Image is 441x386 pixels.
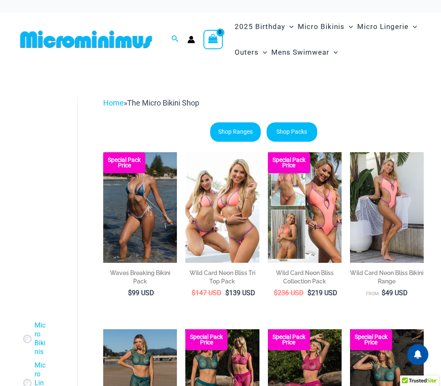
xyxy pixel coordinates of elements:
[103,98,199,107] span: »
[366,291,380,296] span: From:
[307,289,337,297] bdi: 219 USD
[231,13,424,66] nav: Site Navigation
[268,152,342,263] img: Collection Pack (7)
[103,269,177,288] a: Waves Breaking Bikini Pack
[203,30,223,49] a: View Shopping Cart, empty
[103,152,177,263] img: Waves Breaking Ocean 312 Top 456 Bottom 08
[345,16,353,37] span: Menu Toggle
[259,42,267,63] span: Menu Toggle
[268,269,342,288] a: Wild Card Neon Bliss Collection Pack
[350,269,424,288] a: Wild Card Neon Bliss Bikini Range
[185,269,259,286] h2: Wild Card Neon Bliss Tri Top Pack
[17,30,155,49] img: MM SHOP LOGO FLAT
[268,152,342,263] a: Collection Pack (7) Collection Pack B (1)Collection Pack B (1)
[127,98,199,107] span: The Micro Bikini Shop
[268,269,342,286] h2: Wild Card Neon Bliss Collection Pack
[192,289,222,297] bdi: 147 USD
[307,289,311,297] span: $
[192,289,195,297] span: $
[274,289,304,297] bdi: 236 USD
[350,152,424,263] img: Wild Card Neon Bliss 312 Top 01
[409,16,417,37] span: Menu Toggle
[185,152,259,263] img: Wild Card Neon Bliss Tri Top Pack
[185,334,227,345] b: Special Pack Price
[267,122,317,142] a: Shop Packs
[233,14,296,40] a: 2025 BirthdayMenu ToggleMenu Toggle
[268,334,310,345] b: Special Pack Price
[350,269,424,286] h2: Wild Card Neon Bliss Bikini Range
[128,289,132,297] span: $
[233,40,269,65] a: OutersMenu ToggleMenu Toggle
[103,157,145,168] b: Special Pack Price
[285,16,294,37] span: Menu Toggle
[235,16,285,37] span: 2025 Birthday
[350,334,392,345] b: Special Pack Price
[355,14,419,40] a: Micro LingerieMenu ToggleMenu Toggle
[185,152,259,263] a: Wild Card Neon Bliss Tri Top PackWild Card Neon Bliss Tri Top Pack BWild Card Neon Bliss Tri Top ...
[274,289,278,297] span: $
[103,152,177,263] a: Waves Breaking Ocean 312 Top 456 Bottom 08 Waves Breaking Ocean 312 Top 456 Bottom 04Waves Breaki...
[235,42,259,63] span: Outers
[185,269,259,288] a: Wild Card Neon Bliss Tri Top Pack
[382,289,408,297] bdi: 49 USD
[329,42,338,63] span: Menu Toggle
[210,122,261,142] a: Shop Ranges
[187,36,195,43] a: Account icon link
[128,289,154,297] bdi: 99 USD
[103,269,177,286] h2: Waves Breaking Bikini Pack
[269,40,340,65] a: Mens SwimwearMenu ToggleMenu Toggle
[382,289,385,297] span: $
[271,42,329,63] span: Mens Swimwear
[298,16,345,37] span: Micro Bikinis
[103,98,124,107] a: Home
[35,321,46,356] a: Micro Bikinis
[357,16,409,37] span: Micro Lingerie
[296,14,355,40] a: Micro BikinisMenu ToggleMenu Toggle
[21,90,97,258] iframe: TrustedSite Certified
[171,34,179,45] a: Search icon link
[268,157,310,168] b: Special Pack Price
[225,289,255,297] bdi: 139 USD
[350,152,424,263] a: Wild Card Neon Bliss 312 Top 01Wild Card Neon Bliss 819 One Piece St Martin 5996 Sarong 04Wild Ca...
[225,289,229,297] span: $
